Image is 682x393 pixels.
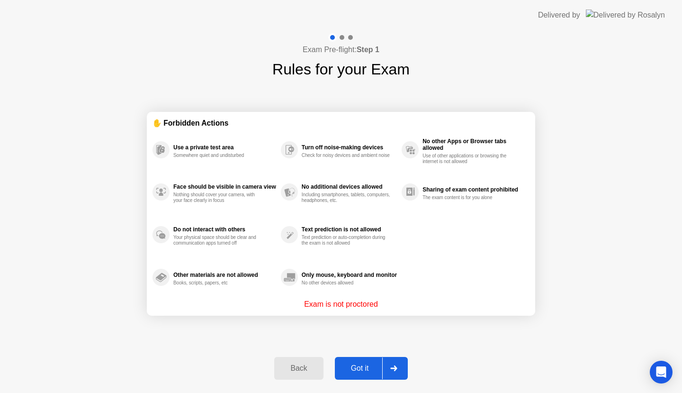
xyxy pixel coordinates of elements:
[302,272,397,278] div: Only mouse, keyboard and monitor
[302,144,397,151] div: Turn off noise-making devices
[302,153,391,158] div: Check for noisy devices and ambient noise
[302,183,397,190] div: No additional devices allowed
[302,235,391,246] div: Text prediction or auto-completion during the exam is not allowed
[302,226,397,233] div: Text prediction is not allowed
[338,364,382,373] div: Got it
[335,357,408,380] button: Got it
[274,357,323,380] button: Back
[272,58,410,81] h1: Rules for your Exam
[302,280,391,286] div: No other devices allowed
[303,44,379,55] h4: Exam Pre-flight:
[173,280,263,286] div: Books, scripts, papers, etc
[173,272,276,278] div: Other materials are not allowed
[422,195,512,201] div: The exam content is for you alone
[422,153,512,165] div: Use of other applications or browsing the internet is not allowed
[173,235,263,246] div: Your physical space should be clear and communication apps turned off
[277,364,320,373] div: Back
[302,192,391,203] div: Including smartphones, tablets, computers, headphones, etc.
[538,9,580,21] div: Delivered by
[173,183,276,190] div: Face should be visible in camera view
[304,299,378,310] p: Exam is not proctored
[422,186,525,193] div: Sharing of exam content prohibited
[173,144,276,151] div: Use a private test area
[357,46,379,54] b: Step 1
[173,226,276,233] div: Do not interact with others
[153,118,529,128] div: ✋ Forbidden Actions
[422,138,525,151] div: No other Apps or Browser tabs allowed
[173,153,263,158] div: Somewhere quiet and undisturbed
[586,9,665,20] img: Delivered by Rosalyn
[650,361,673,384] div: Open Intercom Messenger
[173,192,263,203] div: Nothing should cover your camera, with your face clearly in focus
